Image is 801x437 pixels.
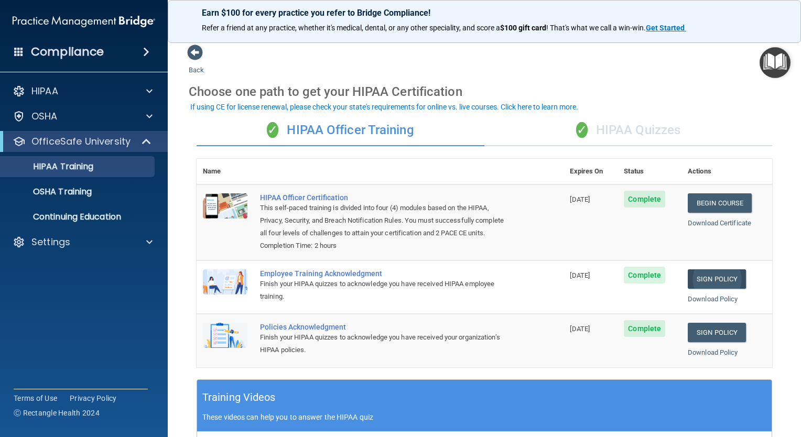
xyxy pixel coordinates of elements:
[202,24,500,32] span: Refer a friend at any practice, whether it's medical, dental, or any other speciality, and score a
[7,187,92,197] p: OSHA Training
[13,135,152,148] a: OfficeSafe University
[31,135,131,148] p: OfficeSafe University
[13,85,153,97] a: HIPAA
[760,47,791,78] button: Open Resource Center
[13,11,155,32] img: PMB logo
[70,393,117,403] a: Privacy Policy
[202,8,767,18] p: Earn $100 for every practice you refer to Bridge Compliance!
[260,269,511,278] div: Employee Training Acknowledgment
[260,193,511,202] a: HIPAA Officer Certification
[546,24,646,32] span: ! That's what we call a win-win.
[646,24,686,32] a: Get Started
[13,236,153,248] a: Settings
[688,269,746,289] a: Sign Policy
[688,323,746,342] a: Sign Policy
[681,159,772,184] th: Actions
[484,115,772,146] div: HIPAA Quizzes
[646,24,685,32] strong: Get Started
[688,295,738,303] a: Download Policy
[564,159,618,184] th: Expires On
[267,122,278,138] span: ✓
[624,267,665,283] span: Complete
[688,193,752,213] a: Begin Course
[260,239,511,252] div: Completion Time: 2 hours
[260,331,511,356] div: Finish your HIPAA quizzes to acknowledge you have received your organization’s HIPAA policies.
[500,24,546,32] strong: $100 gift card
[13,110,153,123] a: OSHA
[618,159,681,184] th: Status
[260,278,511,303] div: Finish your HIPAA quizzes to acknowledge you have received HIPAA employee training.
[624,191,665,207] span: Complete
[260,323,511,331] div: Policies Acknowledgment
[688,348,738,356] a: Download Policy
[14,408,100,418] span: Ⓒ Rectangle Health 2024
[189,53,204,74] a: Back
[202,413,766,421] p: These videos can help you to answer the HIPAA quiz
[570,325,590,333] span: [DATE]
[260,202,511,239] div: This self-paced training is divided into four (4) modules based on the HIPAA, Privacy, Security, ...
[14,393,57,403] a: Terms of Use
[570,271,590,279] span: [DATE]
[189,77,780,107] div: Choose one path to get your HIPAA Certification
[576,122,588,138] span: ✓
[202,388,276,407] h5: Training Videos
[624,320,665,337] span: Complete
[7,212,150,222] p: Continuing Education
[570,195,590,203] span: [DATE]
[31,45,104,59] h4: Compliance
[190,103,578,111] div: If using CE for license renewal, please check your state's requirements for online vs. live cours...
[197,159,254,184] th: Name
[31,236,70,248] p: Settings
[197,115,484,146] div: HIPAA Officer Training
[688,219,751,227] a: Download Certificate
[7,161,93,172] p: HIPAA Training
[31,85,58,97] p: HIPAA
[189,102,580,112] button: If using CE for license renewal, please check your state's requirements for online vs. live cours...
[31,110,58,123] p: OSHA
